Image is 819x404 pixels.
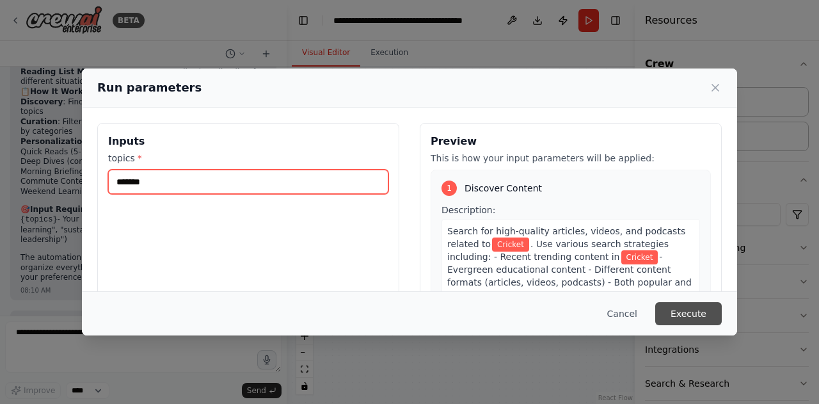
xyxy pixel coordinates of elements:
span: Discover Content [465,182,542,195]
div: 1 [441,181,457,196]
h3: Inputs [108,134,388,149]
span: . Use various search strategies including: - Recent trending content in [447,239,669,262]
span: Search for high-quality articles, videos, and podcasts related to [447,226,685,249]
h2: Run parameters [97,79,202,97]
span: Description: [441,205,495,215]
p: This is how your input parameters will be applied: [431,152,711,165]
span: Variable: topics [492,238,529,252]
label: topics [108,152,388,165]
button: Cancel [597,302,648,325]
span: Variable: topics [621,250,658,264]
h3: Preview [431,134,711,149]
button: Execute [655,302,722,325]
